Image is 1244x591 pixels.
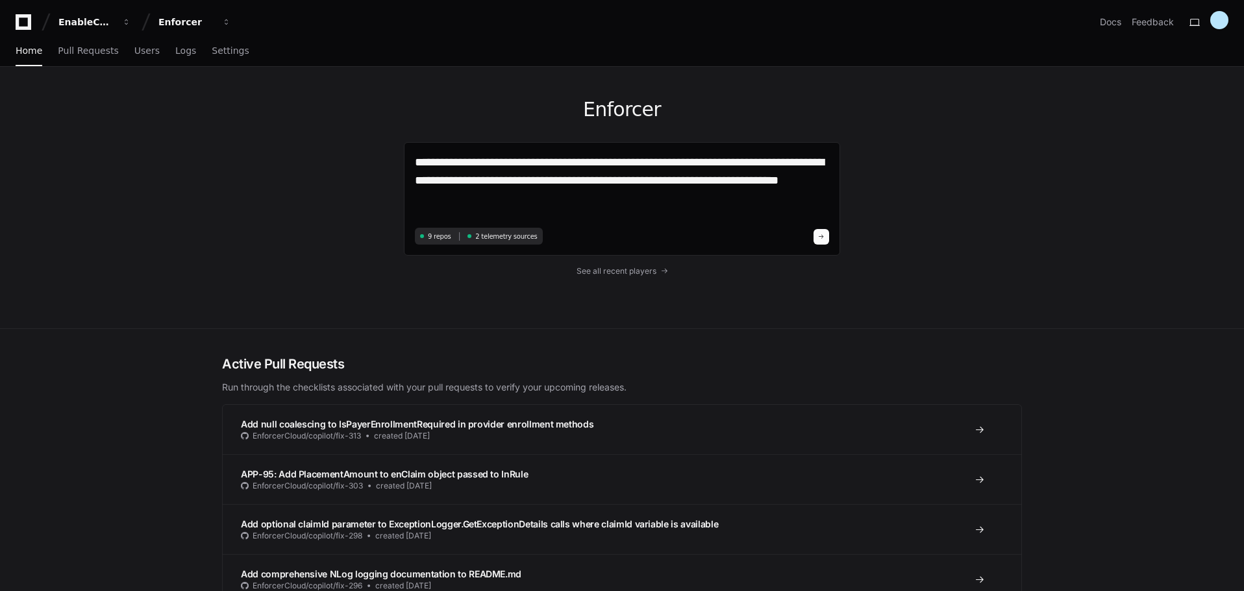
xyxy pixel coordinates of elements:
[222,355,1022,373] h2: Active Pull Requests
[212,47,249,54] span: Settings
[253,431,361,441] span: EnforcerCloud/copilot/fix-313
[241,468,528,479] span: APP-95: Add PlacementAmount to enClaim object passed to InRule
[577,266,656,276] span: See all recent players
[175,36,196,66] a: Logs
[375,581,431,591] span: created [DATE]
[153,10,236,34] button: Enforcer
[16,47,42,54] span: Home
[241,568,521,579] span: Add comprehensive NLog logging documentation to README.md
[253,531,362,541] span: EnforcerCloud/copilot/fix-298
[16,36,42,66] a: Home
[1100,16,1121,29] a: Docs
[222,381,1022,394] p: Run through the checklists associated with your pull requests to verify your upcoming releases.
[404,98,840,121] h1: Enforcer
[223,504,1021,554] a: Add optional claimId parameter to ExceptionLogger.GetExceptionDetails calls where claimId variabl...
[404,266,840,276] a: See all recent players
[212,36,249,66] a: Settings
[134,36,160,66] a: Users
[475,232,537,241] span: 2 telemetry sources
[253,481,363,491] span: EnforcerCloud/copilot/fix-303
[58,47,118,54] span: Pull Requests
[376,481,432,491] span: created [DATE]
[223,454,1021,504] a: APP-95: Add PlacementAmount to enClaim object passed to InRuleEnforcerCloud/copilot/fix-303create...
[58,36,118,66] a: Pull Requests
[223,405,1021,454] a: Add null coalescing to IsPayerEnrollmentRequired in provider enrollment methodsEnforcerCloud/copi...
[175,47,196,54] span: Logs
[1132,16,1174,29] button: Feedback
[374,431,430,441] span: created [DATE]
[134,47,160,54] span: Users
[375,531,431,541] span: created [DATE]
[58,16,114,29] div: EnableComp
[253,581,362,591] span: EnforcerCloud/copilot/fix-296
[241,518,718,529] span: Add optional claimId parameter to ExceptionLogger.GetExceptionDetails calls where claimId variabl...
[241,418,593,429] span: Add null coalescing to IsPayerEnrollmentRequired in provider enrollment methods
[53,10,136,34] button: EnableComp
[158,16,214,29] div: Enforcer
[428,232,451,241] span: 9 repos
